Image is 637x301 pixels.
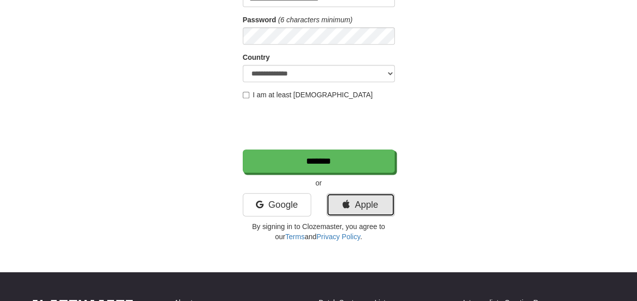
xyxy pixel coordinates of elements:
p: or [243,178,395,188]
a: Apple [326,193,395,216]
label: I am at least [DEMOGRAPHIC_DATA] [243,90,373,100]
label: Country [243,52,270,62]
a: Terms [285,233,305,241]
input: I am at least [DEMOGRAPHIC_DATA] [243,92,249,98]
label: Password [243,15,276,25]
iframe: reCAPTCHA [243,105,397,144]
a: Privacy Policy [316,233,360,241]
em: (6 characters minimum) [278,16,353,24]
p: By signing in to Clozemaster, you agree to our and . [243,221,395,242]
a: Google [243,193,311,216]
